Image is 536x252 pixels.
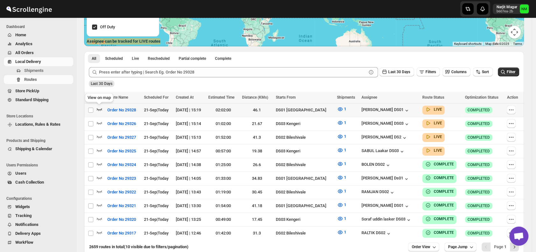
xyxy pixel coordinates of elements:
label: Assignee can be tracked for LIVE routes [87,38,161,45]
span: 1 [344,161,346,166]
button: Order No 29328 [104,105,140,115]
span: 21-Sep | Today [144,108,168,112]
button: SABUL Laakar DS03 [361,148,405,155]
button: Routes [4,75,73,84]
button: Order No 29326 [104,119,140,129]
span: Page Jump [448,244,468,249]
span: Rescheduled [148,56,170,61]
div: DS02 Bileshivale [275,230,333,236]
button: Widgets [4,202,73,211]
button: COMPLETE [425,188,454,195]
button: Order No 29321 [104,201,140,211]
span: 1 [344,120,346,125]
span: 21-Sep | Today [144,217,168,222]
button: LIVE [425,147,442,154]
button: [PERSON_NAME] DS2 [361,135,408,141]
span: 21-Sep | Today [144,231,168,235]
span: Action [507,95,518,100]
span: Locations, Rules & Rates [15,122,61,127]
input: Press enter after typing | Search Eg. Order No 29328 [99,67,367,77]
a: Open this area in Google Maps (opens a new window) [86,38,107,46]
span: 1 [344,202,346,207]
button: Shipping & Calendar [4,144,73,153]
div: 01:25:00 [208,162,238,168]
span: COMPLETED [468,135,490,140]
div: DS01 [GEOGRAPHIC_DATA] [275,107,333,113]
div: [DATE] | 13:43 [176,189,204,195]
span: Configurations [6,196,73,201]
b: COMPLETE [434,176,454,180]
button: Keyboard shortcuts [454,42,482,46]
span: COMPLETED [468,231,490,236]
button: COMPLETE [425,202,454,208]
span: 1 [344,134,346,139]
button: Delivery Apps [4,229,73,238]
span: COMPLETED [468,203,490,208]
div: [DATE] | 12:46 [176,230,204,236]
button: Shipments [4,66,73,75]
div: [PERSON_NAME] DS01 [361,107,410,114]
span: Order No 29320 [107,216,136,223]
span: 21-Sep | Today [144,121,168,126]
span: Cash Collection [15,180,44,185]
button: RALTIK DS02 [361,230,392,237]
div: 01:54:00 [208,203,238,209]
span: COMPLETED [468,149,490,154]
span: Users Permissions [6,163,73,168]
span: Home [15,32,26,37]
button: Filter [498,67,519,76]
text: NM [521,7,527,11]
p: b607ea-2b [497,10,517,13]
button: 1 [333,118,350,128]
span: Order View [412,244,430,249]
span: Order No 29317 [107,230,136,236]
div: 01:33:00 [208,175,238,182]
button: 1 [333,227,350,237]
button: Tracking [4,211,73,220]
span: Order No 29325 [107,148,136,154]
div: 17.45 [242,216,272,223]
p: Narjit Magar [497,4,517,10]
div: DS01 [GEOGRAPHIC_DATA] [275,203,333,209]
span: 1 [344,189,346,193]
button: Map camera controls [508,26,521,38]
button: All Orders [4,48,73,57]
span: Columns [451,70,467,74]
button: User menu [493,4,529,14]
button: Order No 29324 [104,160,140,170]
button: Cash Collection [4,178,73,187]
span: COMPLETED [468,190,490,195]
span: Starts From [275,95,295,100]
button: Next [510,242,519,251]
span: Order No 29321 [107,203,136,209]
button: RAMJAN DS02 [361,189,395,196]
span: 1 [344,230,346,234]
span: Order No 29327 [107,134,136,141]
button: Order View [408,242,439,251]
span: Tracking [15,213,32,218]
span: Filters [425,70,436,74]
button: BOLEN DS02 [361,162,391,168]
span: 21-Sep | Today [144,190,168,194]
button: Order No 29320 [104,214,140,225]
span: Created At [176,95,194,100]
span: Delivery Apps [15,231,41,236]
button: 1 [333,213,350,224]
button: [PERSON_NAME] DS03 [361,121,410,127]
span: 21-Sep | Today [144,149,168,153]
span: 21-Sep | Today [144,176,168,181]
button: [PERSON_NAME] DS01 [361,203,410,209]
div: [DATE] | 15:19 [176,107,204,113]
span: Dashboard [6,24,73,29]
span: COMPLETED [468,176,490,181]
span: 21-Sep | Today [144,162,168,167]
span: 1 [344,216,346,221]
nav: Pagination [482,242,519,251]
span: 1 [344,148,346,152]
span: Complete [215,56,231,61]
span: Routes [24,77,37,82]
